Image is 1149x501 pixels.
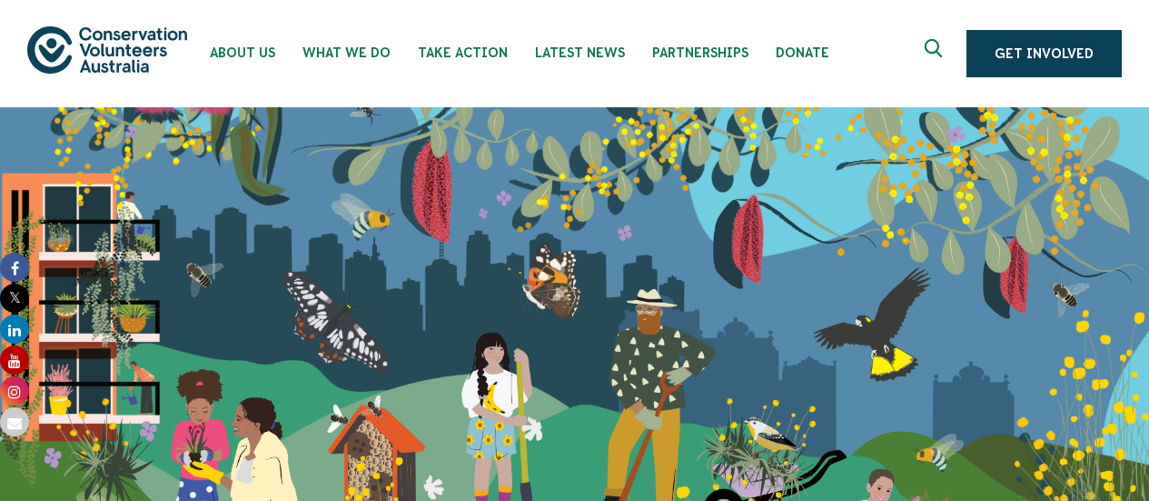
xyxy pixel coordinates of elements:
[418,45,508,60] span: Take Action
[27,26,187,73] img: logo.svg
[776,45,829,60] span: Donate
[925,39,947,68] span: Expand search box
[966,30,1122,77] a: Get Involved
[914,32,957,75] button: Expand search box Close search box
[535,45,625,60] span: Latest News
[210,45,275,60] span: About Us
[302,45,391,60] span: What We Do
[652,45,748,60] span: Partnerships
